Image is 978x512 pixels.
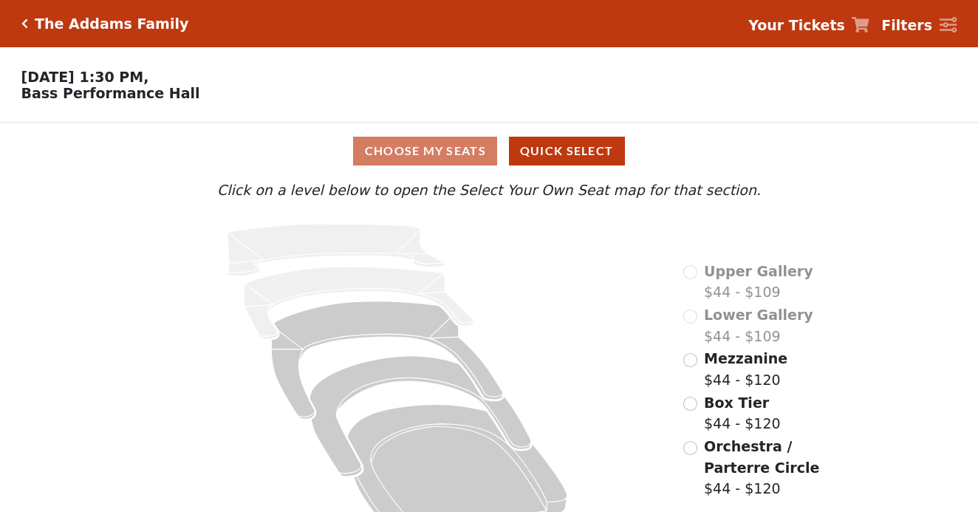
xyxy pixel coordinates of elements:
[748,15,869,36] a: Your Tickets
[704,438,819,476] span: Orchestra / Parterre Circle
[704,395,769,411] span: Box Tier
[228,224,445,276] path: Upper Gallery - Seats Available: 0
[35,16,188,33] h5: The Addams Family
[133,180,846,201] p: Click on a level below to open the Select Your Own Seat map for that section.
[704,348,787,390] label: $44 - $120
[704,350,787,366] span: Mezzanine
[748,17,845,33] strong: Your Tickets
[704,307,813,323] span: Lower Gallery
[704,263,813,279] span: Upper Gallery
[704,304,813,347] label: $44 - $109
[21,18,28,29] a: Click here to go back to filters
[881,17,932,33] strong: Filters
[704,261,813,303] label: $44 - $109
[881,15,957,36] a: Filters
[704,436,845,499] label: $44 - $120
[704,392,781,434] label: $44 - $120
[509,137,625,165] button: Quick Select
